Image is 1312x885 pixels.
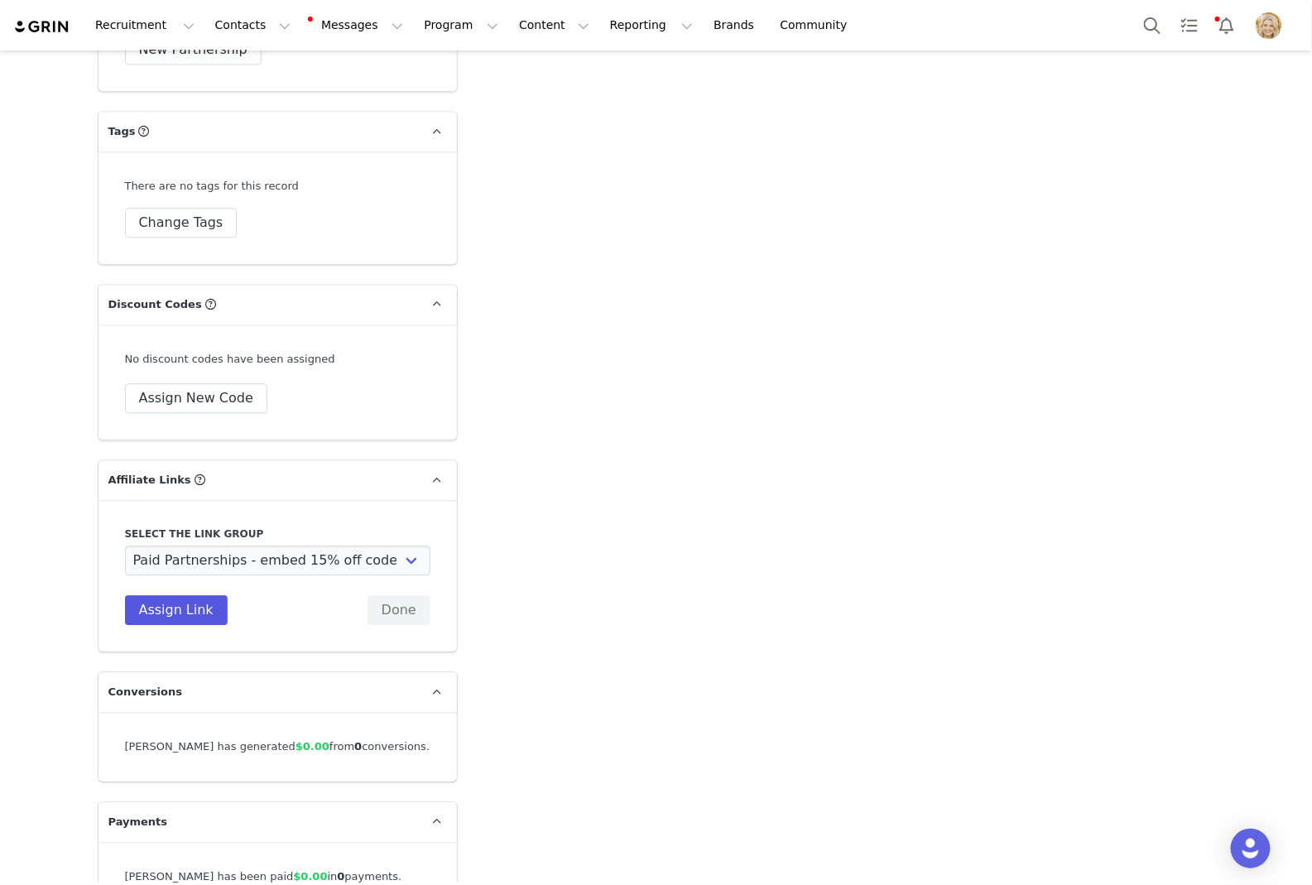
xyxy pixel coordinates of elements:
[108,123,136,140] span: Tags
[13,13,680,31] body: Rich Text Area. Press ALT-0 for help.
[600,7,703,44] button: Reporting
[85,7,204,44] button: Recruitment
[108,684,183,700] span: Conversions
[125,383,267,413] button: Assign New Code
[125,208,238,238] button: Change Tags
[125,595,228,625] button: Assign Link
[354,740,362,753] strong: 0
[108,472,191,488] span: Affiliate Links
[293,870,327,883] span: $0.00
[125,178,299,195] div: There are no tags for this record
[301,7,413,44] button: Messages
[337,870,344,883] strong: 0
[108,296,202,313] span: Discount Codes
[1134,7,1170,44] button: Search
[125,351,430,368] div: No discount codes have been assigned
[771,7,865,44] a: Community
[1209,7,1245,44] button: Notifications
[704,7,769,44] a: Brands
[125,527,430,541] label: Select the link group
[125,738,430,755] div: [PERSON_NAME] has generated from conversions.
[509,7,599,44] button: Content
[125,868,430,885] div: [PERSON_NAME] has been paid in payments.
[296,740,329,753] span: $0.00
[1171,7,1208,44] a: Tasks
[1231,829,1271,868] div: Open Intercom Messenger
[1246,12,1299,39] button: Profile
[108,814,168,830] span: Payments
[1256,12,1282,39] img: 57e6ff3d-1b6d-468a-ba86-2bd98c03db29.jpg
[205,7,300,44] button: Contacts
[414,7,508,44] button: Program
[368,595,430,625] button: Done
[13,19,71,35] img: grin logo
